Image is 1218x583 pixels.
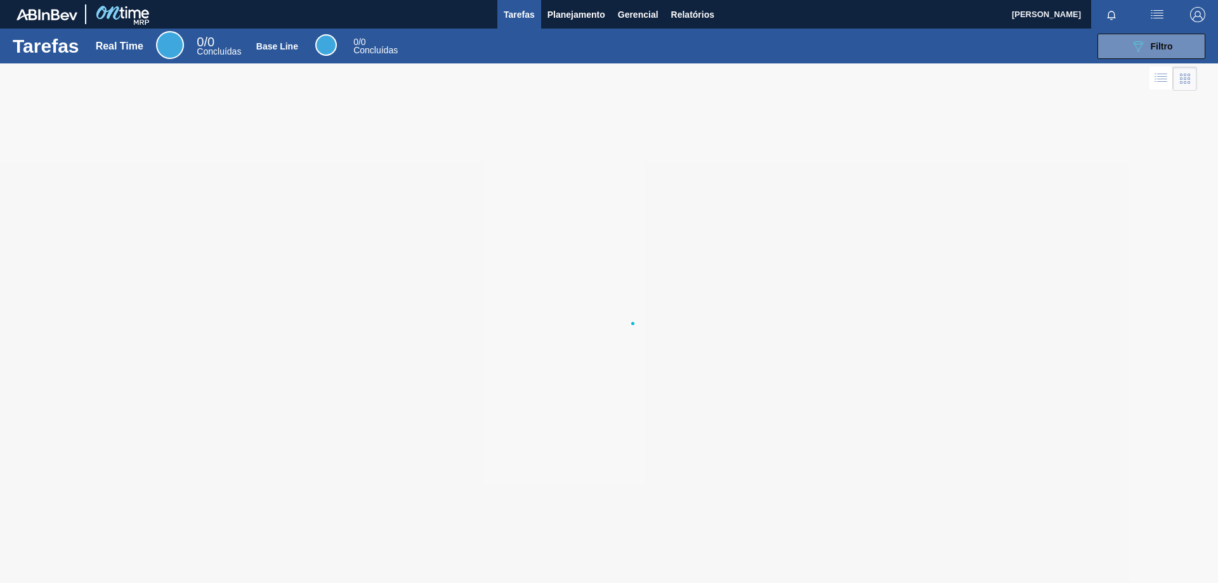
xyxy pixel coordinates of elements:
span: Concluídas [353,45,398,55]
div: Real Time [197,37,241,56]
button: Notificações [1091,6,1132,23]
div: Base Line [353,38,398,55]
span: Relatórios [671,7,714,22]
button: Filtro [1097,34,1205,59]
span: / 0 [353,37,365,47]
img: Logout [1190,7,1205,22]
span: Filtro [1151,41,1173,51]
img: TNhmsLtSVTkK8tSr43FrP2fwEKptu5GPRR3wAAAABJRU5ErkJggg== [16,9,77,20]
img: userActions [1149,7,1165,22]
span: Concluídas [197,46,241,56]
div: Real Time [96,41,143,52]
span: Tarefas [504,7,535,22]
span: Gerencial [618,7,658,22]
span: / 0 [197,35,214,49]
span: 0 [197,35,204,49]
div: Real Time [156,31,184,59]
div: Base Line [256,41,298,51]
h1: Tarefas [13,39,79,53]
div: Base Line [315,34,337,56]
span: Planejamento [547,7,605,22]
span: 0 [353,37,358,47]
